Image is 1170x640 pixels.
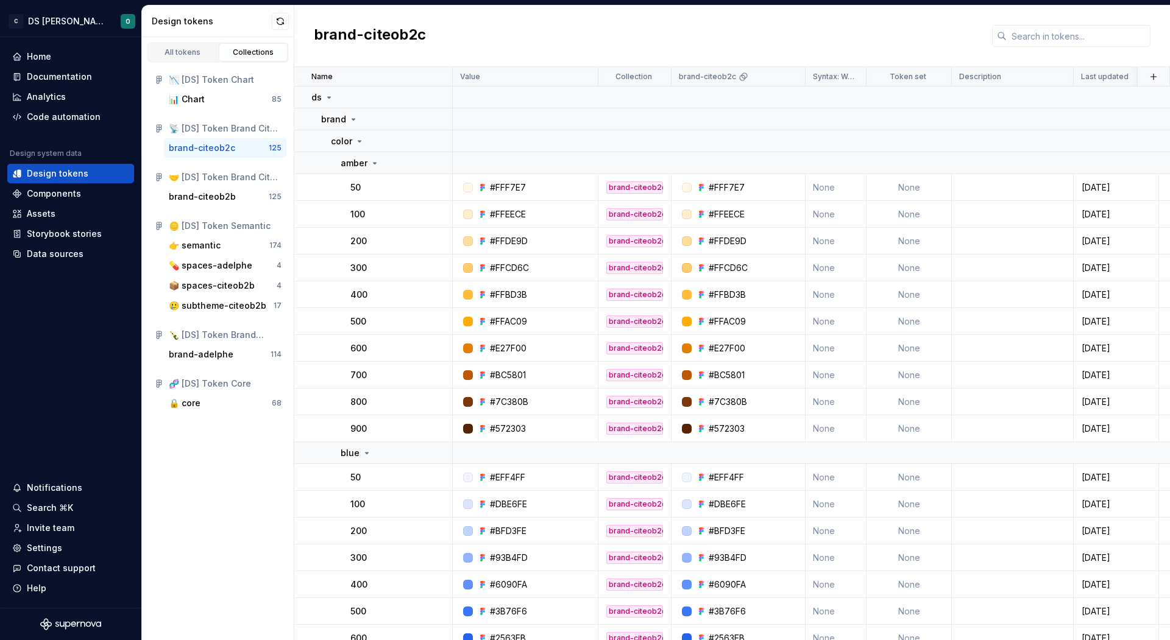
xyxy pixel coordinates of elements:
[606,423,663,435] div: brand-citeob2c
[709,396,747,408] div: #7C380B
[7,47,134,66] a: Home
[709,262,748,274] div: #FFCD6C
[1074,369,1158,381] div: [DATE]
[1074,181,1158,194] div: [DATE]
[274,301,282,311] div: 17
[169,239,221,251] div: 👉 semantic
[806,464,867,491] td: None
[341,447,360,459] p: blue
[169,191,236,203] div: brand-citeob2b
[709,315,746,328] div: #FFAC09
[615,72,652,82] p: Collection
[169,300,266,312] div: 🥲 subtheme-citeob2b
[490,525,526,537] div: #BFD3FE
[490,208,526,220] div: #FFEECE
[490,289,527,301] div: #FFBD3B
[350,262,367,274] p: 300
[867,362,952,389] td: None
[169,122,282,135] div: 📡 [DS] Token Brand Citeo B2C
[27,167,88,180] div: Design tokens
[959,72,1001,82] p: Description
[27,51,51,63] div: Home
[867,255,952,281] td: None
[1074,396,1158,408] div: [DATE]
[164,393,286,413] button: 🔒 core68
[1074,262,1158,274] div: [DATE]
[164,187,286,206] button: brand-citeob2b125
[1074,552,1158,564] div: [DATE]
[27,482,82,494] div: Notifications
[350,525,367,537] p: 200
[169,220,282,232] div: 🪙 [DS] Token Semantic
[27,208,55,220] div: Assets
[27,91,66,103] div: Analytics
[7,164,134,183] a: Design tokens
[169,74,282,86] div: 📉 [DS] Token Chart
[169,397,200,409] div: 🔒 core
[679,72,736,82] p: brand-citeob2c
[269,241,282,250] div: 174
[606,208,663,220] div: brand-citeob2c
[806,255,867,281] td: None
[1074,578,1158,591] div: [DATE]
[806,281,867,308] td: None
[350,605,366,617] p: 500
[350,208,365,220] p: 100
[169,171,282,183] div: 🤝 [DS] Token Brand Citeo B2B
[10,149,82,158] div: Design system data
[7,498,134,518] button: Search ⌘K
[311,91,322,104] p: ds
[164,90,286,109] a: 📊 Chart85
[490,315,527,328] div: #FFAC09
[269,192,282,202] div: 125
[867,335,952,362] td: None
[164,138,286,158] button: brand-citeob2c125
[806,491,867,518] td: None
[490,498,527,510] div: #DBE6FE
[490,396,528,408] div: #7C380B
[709,181,745,194] div: #FFF7E7
[606,471,663,484] div: brand-citeob2c
[806,571,867,598] td: None
[1074,289,1158,301] div: [DATE]
[7,204,134,223] a: Assets
[867,201,952,228] td: None
[806,362,867,389] td: None
[709,369,745,381] div: #BC5801
[169,93,205,105] div: 📊 Chart
[490,552,528,564] div: #93B4FD
[490,235,528,247] div: #FFDE9D
[350,369,367,381] p: 700
[490,605,527,617] div: #3B76F6
[271,350,282,359] div: 114
[27,582,46,594] div: Help
[806,308,867,335] td: None
[806,415,867,442] td: None
[1074,498,1158,510] div: [DATE]
[350,396,367,408] p: 800
[606,525,663,537] div: brand-citeob2c
[709,471,744,484] div: #EFF4FF
[27,71,92,83] div: Documentation
[169,142,235,154] div: brand-citeob2c
[28,15,106,27] div: DS [PERSON_NAME]
[606,181,663,194] div: brand-citeob2c
[606,342,663,354] div: brand-citeob2c
[709,289,746,301] div: #FFBD3B
[350,235,367,247] p: 200
[709,525,745,537] div: #BFD3FE
[169,378,282,390] div: 🧬 [DS] Token Core
[490,262,529,274] div: #FFCD6C
[1074,315,1158,328] div: [DATE]
[7,224,134,244] a: Storybook stories
[490,471,525,484] div: #EFF4FF
[164,276,286,295] button: 📦 spaces-citeob2b4
[709,235,746,247] div: #FFDE9D
[460,72,480,82] p: Value
[1074,423,1158,435] div: [DATE]
[40,618,101,630] a: Supernova Logo
[164,345,286,364] button: brand-adelphe114
[606,552,663,564] div: brand-citeob2c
